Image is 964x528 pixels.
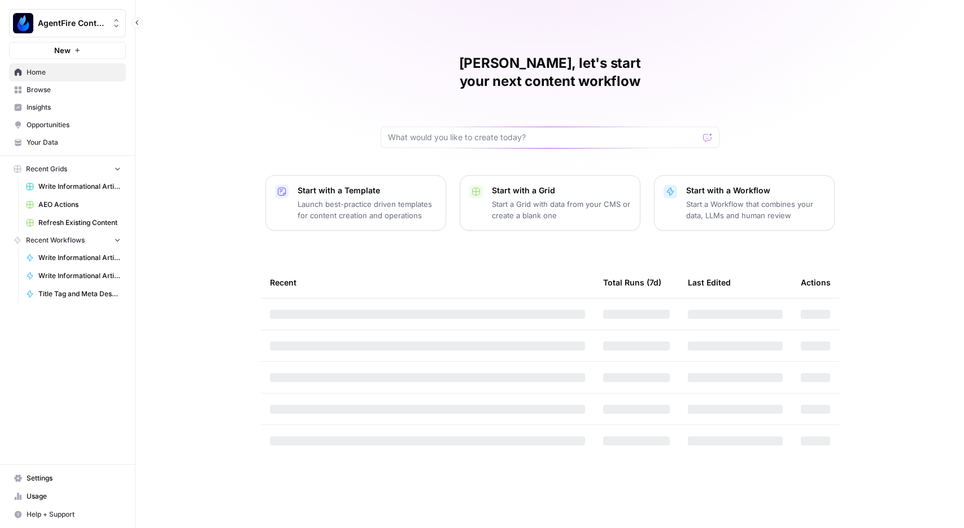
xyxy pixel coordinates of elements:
button: Start with a WorkflowStart a Workflow that combines your data, LLMs and human review [654,175,835,231]
img: AgentFire Content Logo [13,13,33,33]
button: Help + Support [9,505,126,523]
button: Recent Workflows [9,232,126,249]
a: Insights [9,98,126,116]
span: Insights [27,102,121,112]
p: Start with a Workflow [686,185,825,196]
div: Actions [801,267,831,298]
span: Refresh Existing Content [38,218,121,228]
a: Write Informational Articles [21,178,126,196]
span: Help + Support [27,509,121,520]
span: Write Informational Article Body [38,253,121,263]
div: Recent [270,267,585,298]
span: Settings [27,473,121,483]
span: Write Informational Article Outline [38,271,121,281]
span: Write Informational Articles [38,181,121,192]
a: Refresh Existing Content [21,214,126,232]
span: AEO Actions [38,200,121,210]
a: Usage [9,487,126,505]
button: Start with a TemplateLaunch best-practice driven templates for content creation and operations [265,175,446,231]
button: Start with a GridStart a Grid with data from your CMS or create a blank one [460,175,640,231]
a: Your Data [9,133,126,152]
p: Start with a Template [298,185,437,196]
a: Home [9,63,126,81]
span: Browse [27,85,121,95]
a: Write Informational Article Body [21,249,126,267]
span: Opportunities [27,120,121,130]
a: Write Informational Article Outline [21,267,126,285]
div: Total Runs (7d) [603,267,661,298]
button: Workspace: AgentFire Content [9,9,126,37]
span: Home [27,67,121,77]
span: Title Tag and Meta Description [38,289,121,299]
span: Recent Workflows [26,235,85,245]
a: AEO Actions [21,196,126,214]
button: New [9,42,126,59]
p: Start with a Grid [492,185,631,196]
span: Usage [27,491,121,501]
h1: [PERSON_NAME], let's start your next content workflow [381,54,719,90]
a: Opportunities [9,116,126,134]
span: Your Data [27,137,121,148]
p: Start a Workflow that combines your data, LLMs and human review [686,198,825,221]
span: AgentFire Content [38,18,106,29]
p: Start a Grid with data from your CMS or create a blank one [492,198,631,221]
input: What would you like to create today? [388,132,699,143]
span: Recent Grids [26,164,67,174]
button: Recent Grids [9,161,126,178]
div: Last Edited [688,267,731,298]
a: Browse [9,81,126,99]
p: Launch best-practice driven templates for content creation and operations [298,198,437,221]
span: New [54,45,71,56]
a: Settings [9,469,126,487]
a: Title Tag and Meta Description [21,285,126,303]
